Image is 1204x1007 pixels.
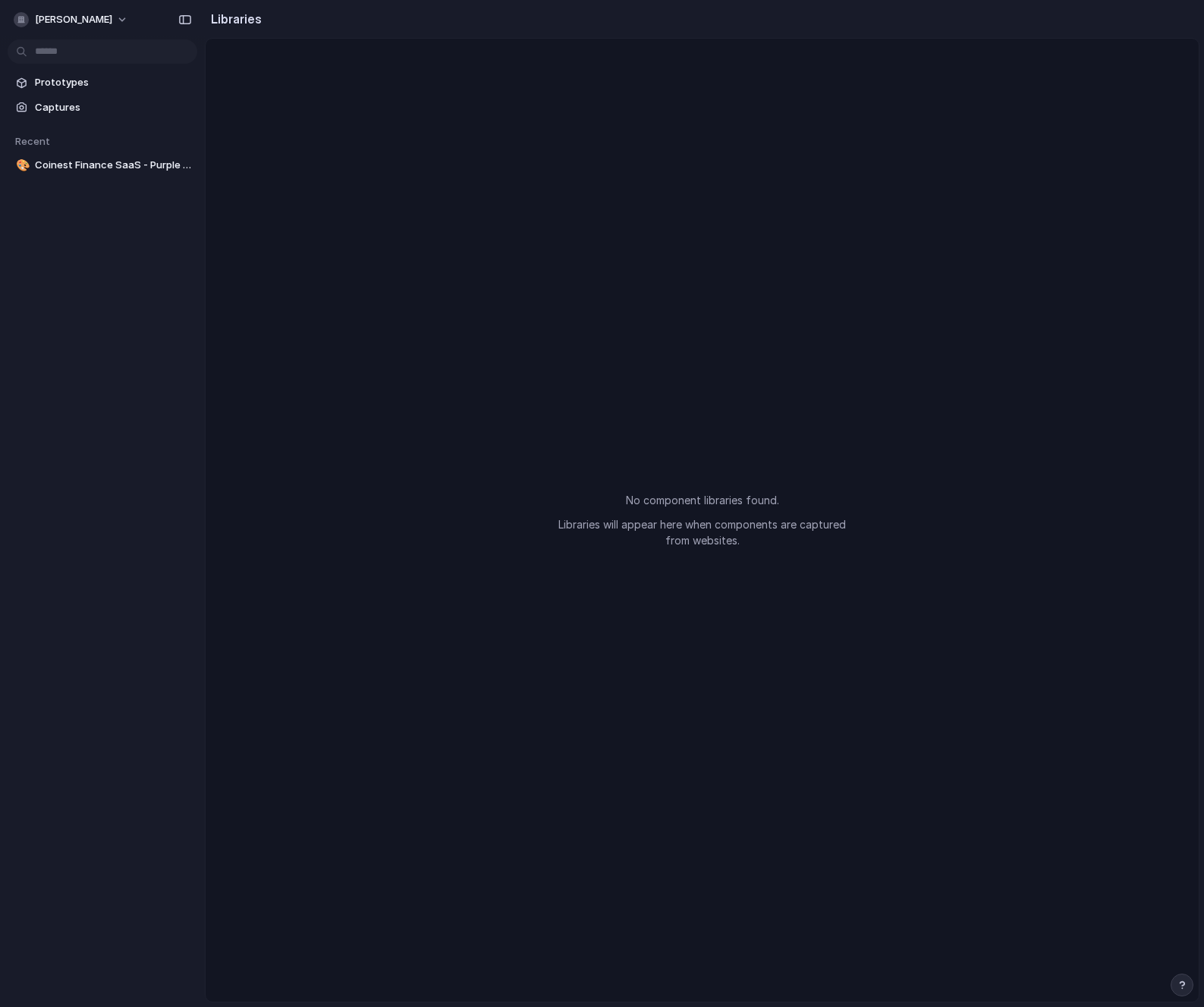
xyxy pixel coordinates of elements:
[15,135,50,147] span: Recent
[8,8,136,32] button: [PERSON_NAME]
[551,492,854,508] p: No component libraries found.
[8,71,197,94] a: Prototypes
[8,154,197,177] a: 🎨Coinest Finance SaaS - Purple Get Started Button
[35,12,112,27] span: [PERSON_NAME]
[35,100,191,115] span: Captures
[8,96,197,119] a: Captures
[551,516,854,548] p: Libraries will appear here when components are captured from websites.
[35,158,191,173] span: Coinest Finance SaaS - Purple Get Started Button
[35,75,191,90] span: Prototypes
[16,157,27,174] div: 🎨
[14,158,29,173] button: 🎨
[205,10,262,28] h2: Libraries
